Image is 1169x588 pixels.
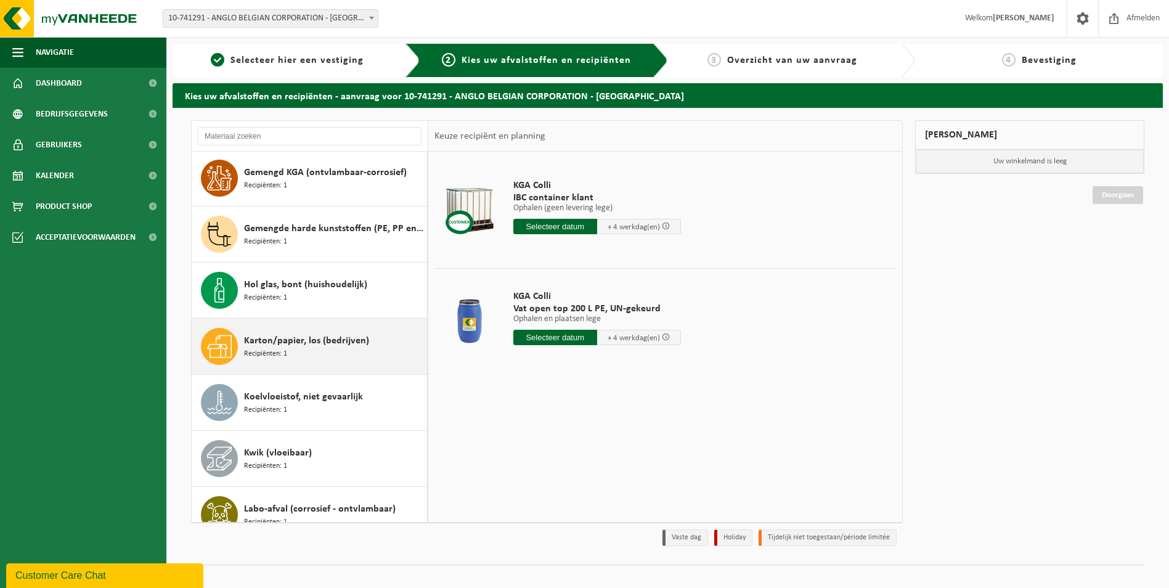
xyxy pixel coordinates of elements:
p: Ophalen en plaatsen lege [513,315,681,324]
iframe: chat widget [6,561,206,588]
span: Labo-afval (corrosief - ontvlambaar) [244,502,396,517]
span: 2 [442,53,455,67]
span: KGA Colli [513,179,681,192]
a: 1Selecteer hier een vestiging [179,53,396,68]
span: IBC container klant [513,192,681,204]
span: Recipiënten: 1 [244,292,287,304]
span: Kwik (vloeibaar) [244,446,312,460]
input: Selecteer datum [513,219,597,234]
span: 4 [1002,53,1016,67]
span: Kies uw afvalstoffen en recipiënten [462,55,631,65]
button: Hol glas, bont (huishoudelijk) Recipiënten: 1 [192,263,428,319]
span: Recipiënten: 1 [244,348,287,360]
span: Navigatie [36,37,74,68]
div: Keuze recipiënt en planning [428,121,552,152]
span: KGA Colli [513,290,681,303]
span: 1 [211,53,224,67]
span: + 4 werkdag(en) [608,334,660,342]
span: Recipiënten: 1 [244,404,287,416]
span: Acceptatievoorwaarden [36,222,136,253]
span: 10-741291 - ANGLO BELGIAN CORPORATION - GENT [163,9,378,28]
li: Vaste dag [662,529,708,546]
button: Gemengde harde kunststoffen (PE, PP en PVC), recycleerbaar (industrieel) Recipiënten: 1 [192,206,428,263]
p: Uw winkelmand is leeg [916,150,1144,173]
button: Gemengd KGA (ontvlambaar-corrosief) Recipiënten: 1 [192,150,428,206]
h2: Kies uw afvalstoffen en recipiënten - aanvraag voor 10-741291 - ANGLO BELGIAN CORPORATION - [GEOG... [173,83,1163,107]
span: Kalender [36,160,74,191]
span: 3 [707,53,721,67]
span: + 4 werkdag(en) [608,223,660,231]
span: Karton/papier, los (bedrijven) [244,333,369,348]
p: Ophalen (geen levering lege) [513,204,681,213]
span: Bevestiging [1022,55,1077,65]
span: Recipiënten: 1 [244,517,287,528]
span: Gemengd KGA (ontvlambaar-corrosief) [244,165,407,180]
span: Product Shop [36,191,92,222]
span: Recipiënten: 1 [244,180,287,192]
button: Labo-afval (corrosief - ontvlambaar) Recipiënten: 1 [192,487,428,543]
span: Bedrijfsgegevens [36,99,108,129]
button: Karton/papier, los (bedrijven) Recipiënten: 1 [192,319,428,375]
button: Kwik (vloeibaar) Recipiënten: 1 [192,431,428,487]
span: Selecteer hier een vestiging [230,55,364,65]
a: Doorgaan [1093,186,1143,204]
strong: [PERSON_NAME] [993,14,1054,23]
span: Koelvloeistof, niet gevaarlijk [244,390,363,404]
input: Selecteer datum [513,330,597,345]
div: [PERSON_NAME] [915,120,1144,150]
span: Hol glas, bont (huishoudelijk) [244,277,367,292]
span: 10-741291 - ANGLO BELGIAN CORPORATION - GENT [163,10,378,27]
span: Vat open top 200 L PE, UN-gekeurd [513,303,681,315]
button: Koelvloeistof, niet gevaarlijk Recipiënten: 1 [192,375,428,431]
span: Gebruikers [36,129,82,160]
li: Holiday [714,529,752,546]
li: Tijdelijk niet toegestaan/période limitée [759,529,897,546]
span: Dashboard [36,68,82,99]
span: Recipiënten: 1 [244,460,287,472]
input: Materiaal zoeken [198,127,422,145]
span: Overzicht van uw aanvraag [727,55,857,65]
span: Gemengde harde kunststoffen (PE, PP en PVC), recycleerbaar (industrieel) [244,221,424,236]
span: Recipiënten: 1 [244,236,287,248]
